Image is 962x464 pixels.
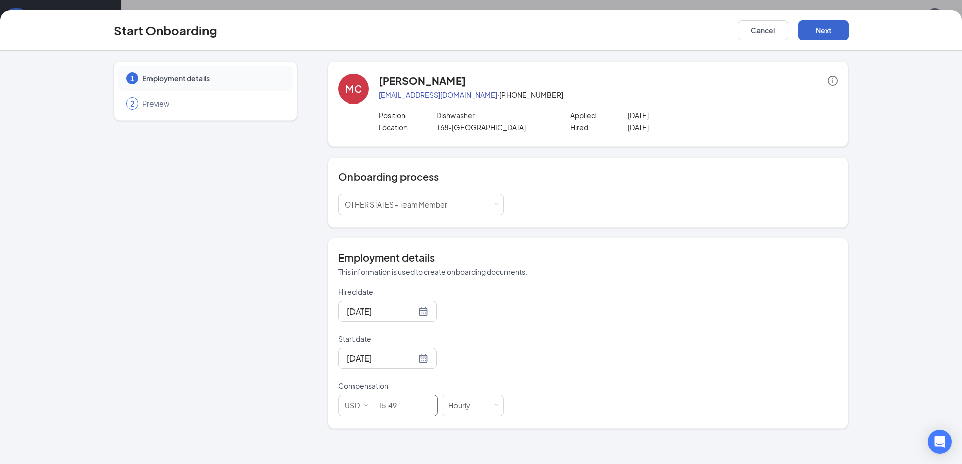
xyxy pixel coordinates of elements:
input: Amount [373,395,437,416]
p: Dishwasher [436,110,551,120]
span: Employment details [142,73,283,83]
p: Compensation [338,381,504,391]
p: Location [379,122,436,132]
span: OTHER STATES - Team Member [345,200,447,209]
p: [DATE] [628,110,742,120]
p: This information is used to create onboarding documents. [338,267,838,277]
div: USD [345,395,367,416]
p: 168-[GEOGRAPHIC_DATA] [436,122,551,132]
button: Cancel [738,20,788,40]
p: Start date [338,334,504,344]
h4: [PERSON_NAME] [379,74,466,88]
span: Preview [142,98,283,109]
h4: Employment details [338,250,838,265]
p: Hired [570,122,628,132]
span: 2 [130,98,134,109]
input: Oct 16, 2025 [347,352,416,365]
div: Open Intercom Messenger [928,430,952,454]
a: [EMAIL_ADDRESS][DOMAIN_NAME] [379,90,497,99]
h4: Onboarding process [338,170,838,184]
div: MC [345,82,362,96]
div: [object Object] [345,194,454,215]
div: Hourly [448,395,477,416]
p: [DATE] [628,122,742,132]
input: Oct 15, 2025 [347,305,416,318]
button: Next [798,20,849,40]
span: 1 [130,73,134,83]
p: Position [379,110,436,120]
span: info-circle [828,76,838,86]
p: · [PHONE_NUMBER] [379,90,838,100]
p: Hired date [338,287,504,297]
p: Applied [570,110,628,120]
h3: Start Onboarding [114,22,217,39]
